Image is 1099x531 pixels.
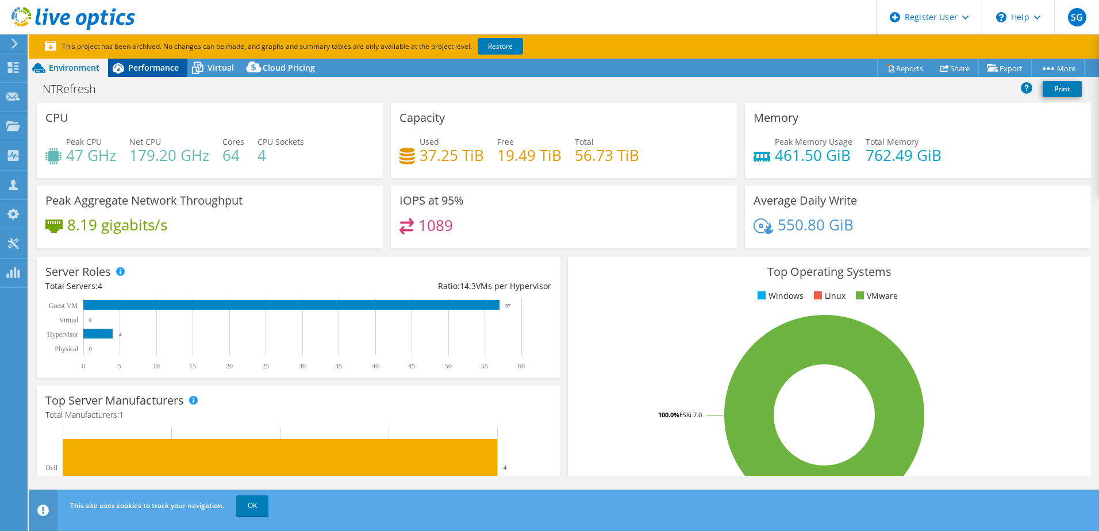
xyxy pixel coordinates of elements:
[37,83,114,95] h1: NTRefresh
[66,136,102,147] span: Peak CPU
[420,136,439,147] span: Used
[978,59,1032,77] a: Export
[45,464,57,472] text: Dell
[505,303,511,309] text: 57
[258,149,304,161] h4: 4
[82,362,85,370] text: 0
[754,111,798,124] h3: Memory
[45,280,298,293] div: Total Servers:
[45,40,608,53] p: This project has been archived. No changes can be made, and graphs and summary tables are only av...
[755,290,804,302] li: Windows
[222,136,244,147] span: Cores
[866,136,919,147] span: Total Memory
[1068,8,1086,26] span: SG
[853,290,898,302] li: VMware
[775,136,852,147] span: Peak Memory Usage
[118,362,121,370] text: 5
[66,149,116,161] h4: 47 GHz
[263,62,315,73] span: Cloud Pricing
[45,409,551,421] h4: Total Manufacturers:
[119,332,122,337] text: 4
[226,362,233,370] text: 20
[811,290,846,302] li: Linux
[577,265,1082,278] h3: Top Operating Systems
[236,495,268,516] a: OK
[298,280,551,293] div: Ratio: VMs per Hypervisor
[658,410,679,419] tspan: 100.0%
[262,362,269,370] text: 25
[372,362,379,370] text: 40
[1043,81,1082,97] a: Print
[119,409,124,420] span: 1
[518,362,525,370] text: 60
[775,149,852,161] h4: 461.50 GiB
[59,316,79,324] text: Virtual
[481,362,488,370] text: 55
[129,149,209,161] h4: 179.20 GHz
[49,302,78,310] text: Guest VM
[1031,59,1085,77] a: More
[222,149,244,161] h4: 64
[497,136,514,147] span: Free
[497,149,562,161] h4: 19.49 TiB
[504,464,507,471] text: 4
[679,410,702,419] tspan: ESXi 7.0
[55,345,78,353] text: Physical
[996,12,1006,22] svg: \n
[866,149,942,161] h4: 762.49 GiB
[153,362,160,370] text: 10
[754,194,857,207] h3: Average Daily Write
[45,265,111,278] h3: Server Roles
[877,59,932,77] a: Reports
[420,149,484,161] h4: 37.25 TiB
[45,194,243,207] h3: Peak Aggregate Network Throughput
[399,194,464,207] h3: IOPS at 95%
[207,62,234,73] span: Virtual
[129,136,161,147] span: Net CPU
[575,149,639,161] h4: 56.73 TiB
[89,346,92,352] text: 0
[47,330,78,338] text: Hypervisor
[335,362,342,370] text: 35
[778,218,854,231] h4: 550.80 GiB
[45,111,68,124] h3: CPU
[399,111,445,124] h3: Capacity
[70,501,224,510] span: This site uses cookies to track your navigation.
[98,280,102,291] span: 4
[478,38,523,55] a: Restore
[67,218,167,231] h4: 8.19 gigabits/s
[45,394,184,407] h3: Top Server Manufacturers
[299,362,306,370] text: 30
[49,62,99,73] span: Environment
[408,362,415,370] text: 45
[575,136,594,147] span: Total
[445,362,452,370] text: 50
[418,219,453,232] h4: 1089
[258,136,304,147] span: CPU Sockets
[128,62,179,73] span: Performance
[89,317,92,323] text: 0
[932,59,979,77] a: Share
[460,280,476,291] span: 14.3
[189,362,196,370] text: 15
